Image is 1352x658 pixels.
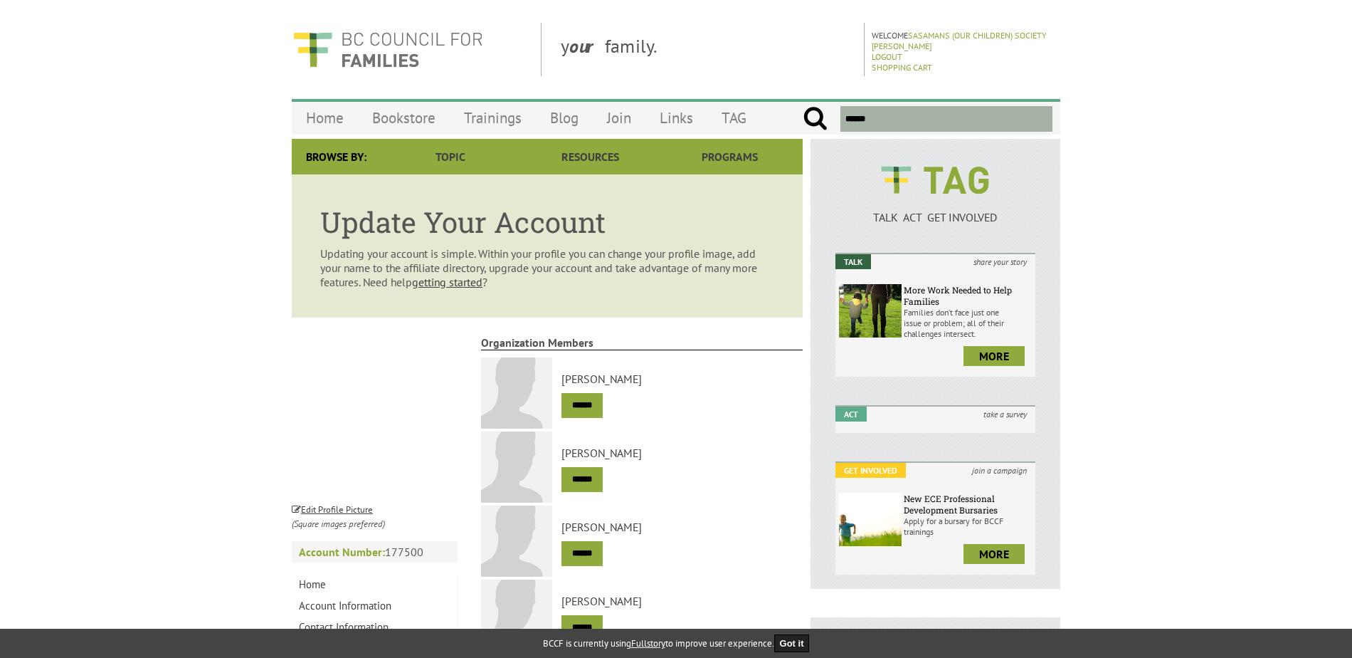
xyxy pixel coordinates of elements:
img: Lisa Miller [481,580,552,651]
input: Submit [803,106,828,132]
a: [PERSON_NAME] [561,594,803,608]
a: Home [292,101,358,135]
div: y family. [549,23,865,76]
h6: More Work Needed to Help Families [904,284,1032,307]
img: BCCF's TAG Logo [871,153,999,207]
p: Apply for a bursary for BCCF trainings [904,516,1032,537]
a: Links [645,101,707,135]
a: getting started [412,275,482,289]
p: Welcome [872,30,1056,51]
img: Jenni Peniuk [481,357,552,429]
i: share your story [965,254,1035,269]
small: Edit Profile Picture [292,503,373,516]
a: Edit Profile Picture [292,501,373,516]
em: Get Involved [835,463,906,478]
a: Programs [660,139,800,174]
i: (Square images preferred) [292,518,385,530]
strong: Organization Members [481,335,803,350]
a: TALK ACT GET INVOLVED [835,196,1035,224]
div: Browse By: [292,139,381,174]
a: Contact Information [292,617,457,638]
a: Join [593,101,645,135]
img: Niki Kitts [481,432,552,503]
a: Account Information [292,595,457,617]
a: TAG [707,101,761,135]
h1: Update Your Account [320,203,774,241]
a: [PERSON_NAME] [561,520,803,534]
a: Logout [872,51,902,62]
i: join a campaign [963,463,1035,478]
strong: our [569,34,605,58]
em: Talk [835,254,871,269]
a: Shopping Cart [872,62,932,73]
a: Bookstore [358,101,450,135]
a: [PERSON_NAME] [561,372,803,386]
article: Updating your account is simple. Within your profile you can change your profile image, add your ... [292,174,803,318]
img: Jacquie Henderson [481,506,552,577]
a: Trainings [450,101,536,135]
p: 177500 [292,541,458,563]
a: more [963,544,1025,564]
a: Home [292,574,457,595]
a: Fullstory [631,637,665,649]
a: more [963,346,1025,366]
em: Act [835,407,867,422]
a: [PERSON_NAME] [561,446,803,460]
a: Blog [536,101,593,135]
a: Topic [381,139,520,174]
img: BC Council for FAMILIES [292,23,484,76]
h6: New ECE Professional Development Bursaries [904,493,1032,516]
a: Sasamans (Our Children) Society [PERSON_NAME] [872,30,1047,51]
button: Got it [774,634,810,652]
a: Resources [520,139,660,174]
p: Families don’t face just one issue or problem; all of their challenges intersect. [904,307,1032,339]
i: take a survey [975,407,1035,422]
p: TALK ACT GET INVOLVED [835,210,1035,224]
strong: Account Number: [299,545,385,559]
